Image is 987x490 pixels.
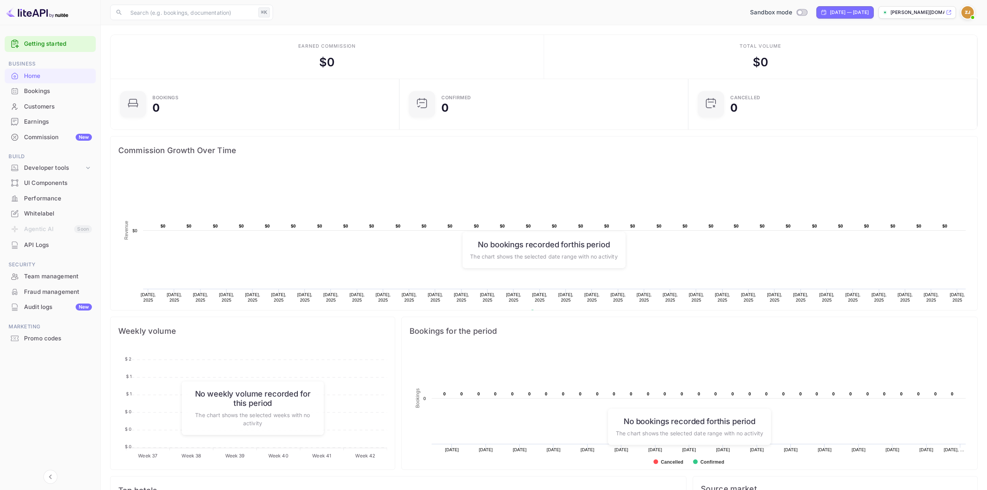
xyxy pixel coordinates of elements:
[760,224,765,228] text: $0
[584,292,600,302] text: [DATE], 2025
[343,224,348,228] text: $0
[494,392,496,396] text: 0
[5,285,96,299] a: Fraud management
[118,144,970,157] span: Commission Growth Over Time
[500,224,505,228] text: $0
[630,224,635,228] text: $0
[5,176,96,191] div: UI Components
[24,164,84,173] div: Developer tools
[714,392,717,396] text: 0
[349,292,365,302] text: [DATE], 2025
[5,69,96,83] a: Home
[76,134,92,141] div: New
[5,161,96,175] div: Developer tools
[782,392,785,396] text: 0
[657,224,662,228] text: $0
[24,194,92,203] div: Performance
[24,87,92,96] div: Bookings
[193,292,208,302] text: [DATE], 2025
[245,292,260,302] text: [DATE], 2025
[24,334,92,343] div: Promo codes
[944,447,964,452] text: [DATE], …
[663,292,678,302] text: [DATE], 2025
[5,323,96,331] span: Marketing
[832,392,835,396] text: 0
[849,392,852,396] text: 0
[526,224,531,228] text: $0
[474,224,479,228] text: $0
[422,224,427,228] text: $0
[441,95,471,100] div: Confirmed
[750,8,792,17] span: Sandbox mode
[961,6,974,19] img: Zaheer Jappie
[616,429,763,437] p: The chart shows the selected date range with no activity
[291,224,296,228] text: $0
[118,325,387,337] span: Weekly volume
[852,447,866,452] text: [DATE]
[731,392,734,396] text: 0
[5,269,96,283] a: Team management
[181,453,201,459] tspan: Week 38
[5,238,96,252] a: API Logs
[513,447,527,452] text: [DATE]
[369,224,374,228] text: $0
[614,447,628,452] text: [DATE]
[6,6,68,19] img: LiteAPI logo
[934,392,937,396] text: 0
[581,447,595,452] text: [DATE]
[552,224,557,228] text: $0
[545,392,547,396] text: 0
[786,224,791,228] text: $0
[864,224,869,228] text: $0
[682,447,696,452] text: [DATE]
[532,292,547,302] text: [DATE], 2025
[24,288,92,297] div: Fraud management
[187,224,192,228] text: $0
[750,447,764,452] text: [DATE]
[5,84,96,99] div: Bookings
[734,224,739,228] text: $0
[5,130,96,144] a: CommissionNew
[950,292,965,302] text: [DATE], 2025
[396,224,401,228] text: $0
[740,43,781,50] div: Total volume
[213,224,218,228] text: $0
[402,292,417,302] text: [DATE], 2025
[616,416,763,426] h6: No bookings recorded for this period
[664,392,666,396] text: 0
[5,114,96,129] div: Earnings
[5,176,96,190] a: UI Components
[239,224,244,228] text: $0
[141,292,156,302] text: [DATE], 2025
[410,325,970,337] span: Bookings for the period
[152,95,178,100] div: Bookings
[124,221,129,240] text: Revenue
[24,133,92,142] div: Commission
[681,392,683,396] text: 0
[460,392,463,396] text: 0
[126,5,255,20] input: Search (e.g. bookings, documentation)
[784,447,798,452] text: [DATE]
[312,453,331,459] tspan: Week 41
[5,114,96,129] a: Earnings
[219,292,234,302] text: [DATE], 2025
[43,470,57,484] button: Collapse navigation
[24,72,92,81] div: Home
[730,102,738,113] div: 0
[24,303,92,312] div: Audit logs
[748,392,751,396] text: 0
[189,389,316,408] h6: No weekly volume recorded for this period
[5,191,96,206] div: Performance
[375,292,391,302] text: [DATE], 2025
[125,444,131,449] tspan: $ 0
[189,411,316,427] p: The chart shows the selected weeks with no activity
[5,238,96,253] div: API Logs
[709,224,714,228] text: $0
[5,285,96,300] div: Fraud management
[268,453,289,459] tspan: Week 40
[323,292,339,302] text: [DATE], 2025
[479,447,493,452] text: [DATE]
[5,152,96,161] span: Build
[890,224,895,228] text: $0
[647,392,649,396] text: 0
